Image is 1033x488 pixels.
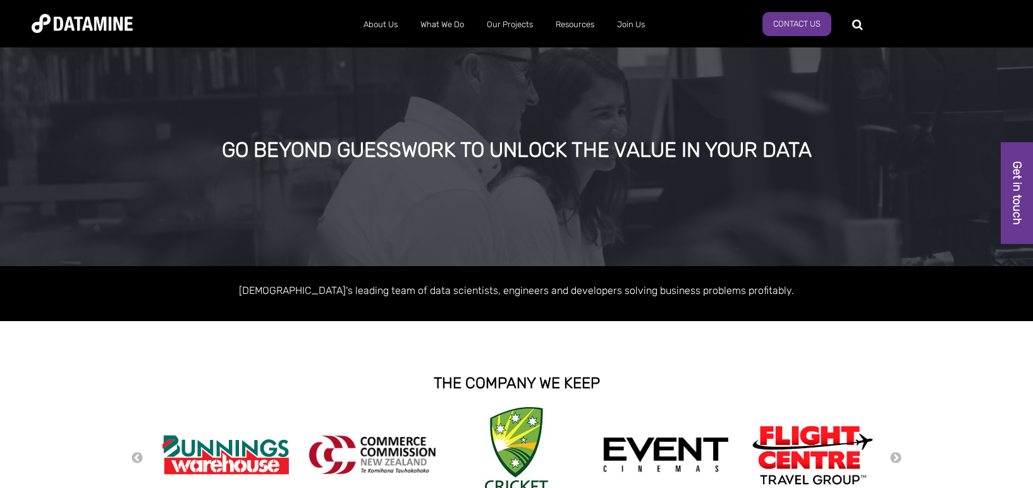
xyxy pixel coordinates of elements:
[749,422,876,487] img: Flight Centre
[32,14,133,33] img: Datamine
[475,8,544,41] a: Our Projects
[309,436,436,474] img: commercecommission
[602,437,729,473] img: event cinemas
[762,12,831,36] a: Contact Us
[889,451,902,465] button: Next
[1001,142,1033,244] a: Get in touch
[131,451,144,465] button: Previous
[409,8,475,41] a: What We Do
[119,139,914,162] div: GO BEYOND GUESSWORK TO UNLOCK THE VALUE IN YOUR DATA
[606,8,656,41] a: Join Us
[156,282,877,299] p: [DEMOGRAPHIC_DATA]'s leading team of data scientists, engineers and developers solving business p...
[162,431,289,479] img: Bunnings Warehouse
[434,374,600,392] strong: THE COMPANY WE KEEP
[544,8,606,41] a: Resources
[352,8,409,41] a: About Us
